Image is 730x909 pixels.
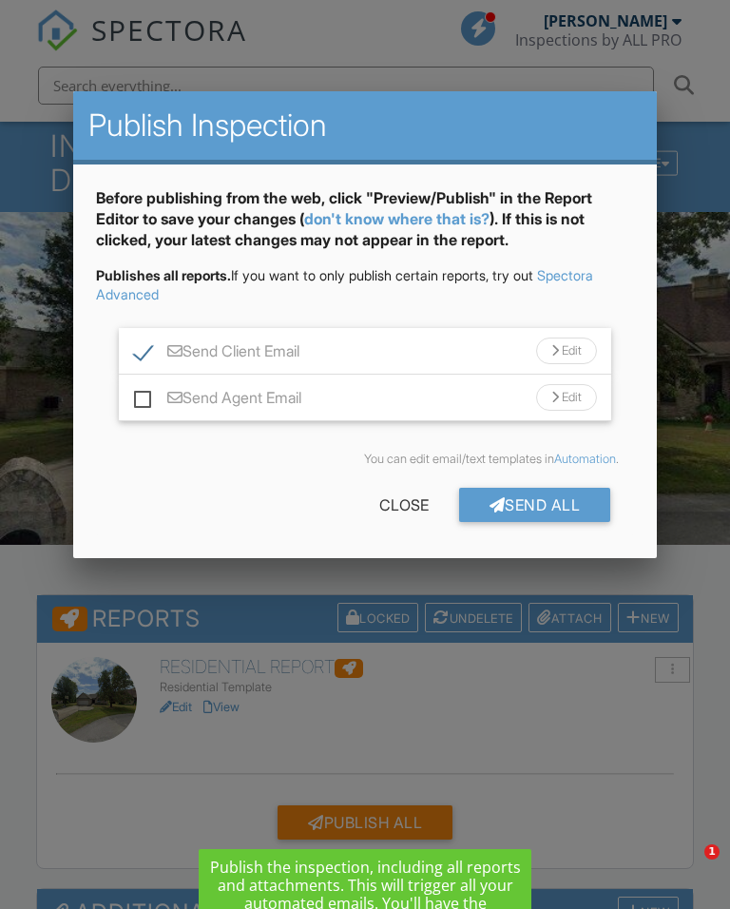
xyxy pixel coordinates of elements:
a: don't know where that is? [304,209,490,228]
div: Edit [536,384,597,411]
h2: Publish Inspection [88,106,642,145]
div: You can edit email/text templates in . [111,452,619,467]
div: Close [349,488,459,522]
label: Send Client Email [134,342,299,366]
span: 1 [704,844,720,860]
iframe: Intercom live chat [665,844,711,890]
strong: Publishes all reports. [96,267,231,283]
div: Edit [536,338,597,364]
div: Send All [459,488,611,522]
div: Before publishing from the web, click "Preview/Publish" in the Report Editor to save your changes... [96,187,634,266]
label: Send Agent Email [134,389,301,413]
span: If you want to only publish certain reports, try out [96,267,533,283]
a: Automation [554,452,616,466]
